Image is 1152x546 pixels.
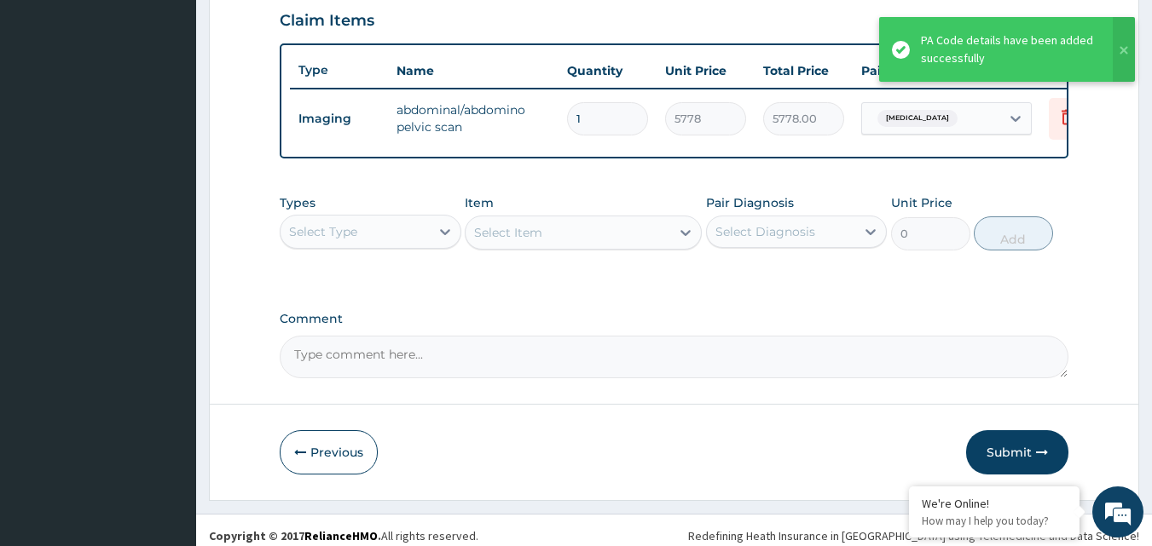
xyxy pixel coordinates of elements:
label: Unit Price [891,194,952,211]
th: Quantity [559,54,657,88]
div: Minimize live chat window [280,9,321,49]
div: PA Code details have been added successfully [921,32,1097,67]
p: How may I help you today? [922,514,1067,528]
label: Comment [280,312,1069,326]
a: RelianceHMO [304,528,378,543]
label: Types [280,196,315,210]
button: Add [974,216,1053,250]
td: abdominal/abdomino pelvic scan [388,93,559,144]
button: Previous [280,430,378,474]
label: Item [465,194,494,211]
th: Total Price [755,54,853,88]
div: Chat with us now [89,95,287,118]
label: Pair Diagnosis [706,194,794,211]
div: We're Online! [922,496,1067,511]
div: Redefining Heath Insurance in [GEOGRAPHIC_DATA] using Telemedicine and Data Science! [688,527,1139,544]
th: Pair Diagnosis [853,54,1040,88]
textarea: Type your message and hit 'Enter' [9,365,325,424]
div: Select Diagnosis [715,223,815,240]
th: Type [290,55,388,86]
div: Select Type [289,223,357,240]
td: Imaging [290,103,388,135]
span: We're online! [99,164,235,336]
button: Submit [966,430,1068,474]
img: d_794563401_company_1708531726252_794563401 [32,85,69,128]
h3: Claim Items [280,12,374,31]
span: [MEDICAL_DATA] [877,110,958,127]
strong: Copyright © 2017 . [209,528,381,543]
th: Unit Price [657,54,755,88]
th: Name [388,54,559,88]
